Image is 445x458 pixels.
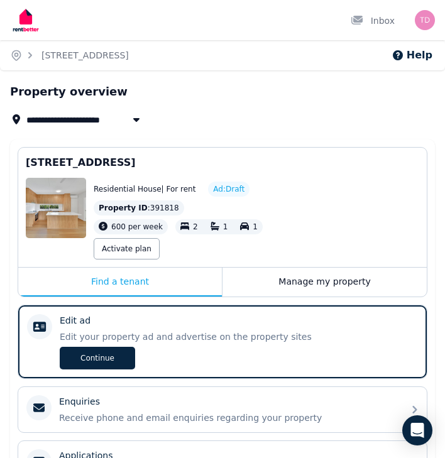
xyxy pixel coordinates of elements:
span: 2 [193,222,198,231]
button: Help [392,48,432,63]
h1: Property overview [10,83,128,101]
span: Continue [60,347,135,369]
img: RentBetter [10,4,41,36]
div: Inbox [351,14,395,27]
a: Edit adEdit your property ad and advertise on the property sitesContinue [18,305,427,378]
span: Ad: Draft [213,184,244,194]
div: : 391818 [94,200,184,215]
p: Edit ad [60,314,91,327]
div: Open Intercom Messenger [402,415,432,445]
span: 1 [223,222,228,231]
div: Find a tenant [18,268,222,297]
img: Tia Damrow [415,10,435,30]
a: [STREET_ADDRESS] [41,50,129,60]
p: Enquiries [59,395,100,408]
a: EnquiriesReceive phone and email enquiries regarding your property [18,387,427,432]
span: Residential House | For rent [94,184,195,194]
span: [STREET_ADDRESS] [26,155,136,170]
span: 600 per week [111,222,163,231]
p: Receive phone and email enquiries regarding your property [59,412,396,424]
div: Manage my property [222,268,427,297]
span: 1 [253,222,258,231]
span: Property ID [99,203,148,213]
a: Activate plan [94,238,160,259]
p: Edit your property ad and advertise on the property sites [60,330,418,343]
